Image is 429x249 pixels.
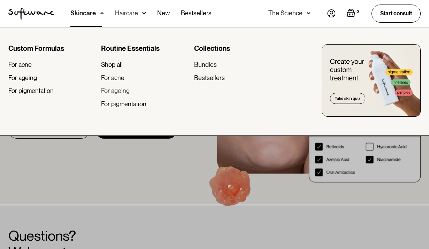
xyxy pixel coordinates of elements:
a: For ageing [8,74,95,82]
a: Start consult [371,5,421,22]
div: 0 [355,9,360,15]
img: create you custom treatment bottle [322,44,421,117]
a: Bundles [194,61,281,69]
div: Bundles [194,61,217,69]
div: For acne [8,61,32,69]
div: Shop all [101,61,123,69]
a: home [8,8,54,20]
div: Skincare [70,10,96,17]
div: The Science [268,10,302,17]
div: For ageing [101,87,130,95]
a: For acne [101,74,188,82]
a: For acne [8,61,95,69]
a: For ageing [101,87,188,95]
a: Shop all [101,61,188,69]
div: For acne [101,74,124,82]
img: arrow down [307,10,311,17]
img: arrow down [142,10,146,17]
img: arrow down [100,10,104,17]
div: Bestsellers [194,74,225,82]
img: Software Logo [8,8,54,20]
div: For pigmentation [8,87,54,95]
a: For pigmentation [101,100,188,108]
a: Open empty cart [347,9,360,18]
div: For pigmentation [101,100,146,108]
a: Bestsellers [194,74,281,82]
div: Custom Formulas [8,44,95,53]
div: Collections [194,44,281,53]
div: Routine Essentials [101,44,188,53]
div: Haircare [115,10,138,17]
div: For ageing [8,74,37,82]
a: For pigmentation [8,87,95,95]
